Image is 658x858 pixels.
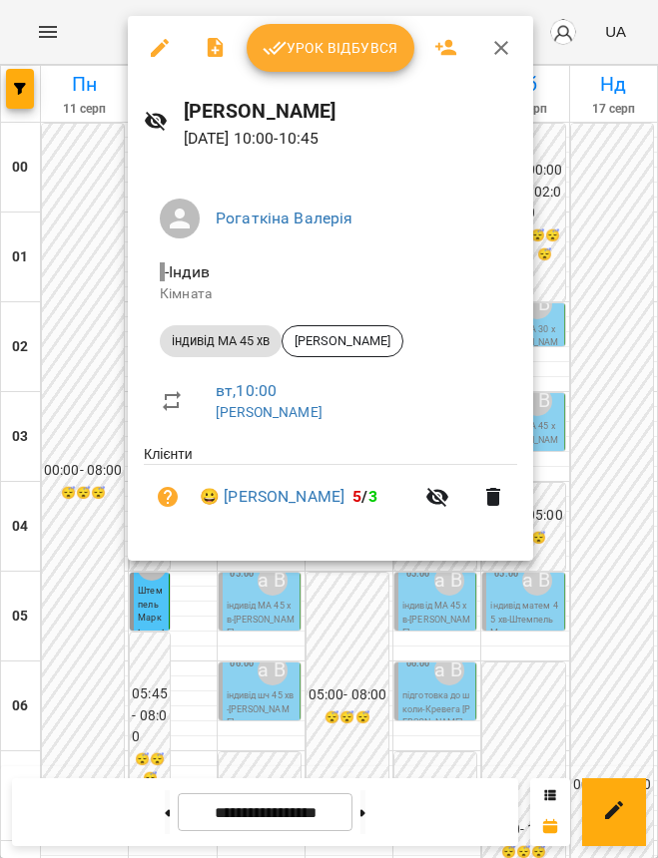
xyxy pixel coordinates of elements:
[144,444,517,537] ul: Клієнти
[368,487,377,506] span: 3
[160,284,501,304] p: Кімната
[352,487,361,506] span: 5
[216,381,277,400] a: вт , 10:00
[184,127,517,151] p: [DATE] 10:00 - 10:45
[184,96,517,127] h6: [PERSON_NAME]
[160,262,214,281] span: - Індив
[144,473,192,521] button: Візит ще не сплачено. Додати оплату?
[160,332,282,350] span: індивід МА 45 хв
[283,332,402,350] span: [PERSON_NAME]
[216,404,323,420] a: [PERSON_NAME]
[282,325,403,357] div: [PERSON_NAME]
[200,485,344,509] a: 😀 [PERSON_NAME]
[352,487,376,506] b: /
[247,24,414,72] button: Урок відбувся
[263,36,398,60] span: Урок відбувся
[216,209,353,227] a: Рогаткіна Валерія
